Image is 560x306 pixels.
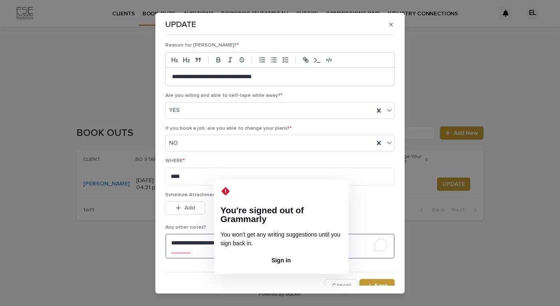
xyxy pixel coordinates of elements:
span: Any other notes? [165,225,206,230]
span: YES [169,106,180,115]
span: Are you willing and able to self-tape while away? [165,93,282,98]
span: Save [374,283,388,289]
span: Add [184,205,195,211]
span: NO [169,139,178,148]
button: Cancel [325,279,358,292]
span: Reason for [PERSON_NAME]? [165,43,239,48]
span: Schedule Attachment [165,192,218,197]
span: Cancel [332,283,351,289]
button: Add [165,201,205,215]
button: Save [359,279,395,292]
span: WHERE [165,158,185,163]
span: If you book a job, are you able to change your plans? [165,126,292,131]
textarea: To enrich screen reader interactions, please activate Accessibility in Grammarly extension settings [165,234,395,259]
p: UPDATE [165,20,196,30]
